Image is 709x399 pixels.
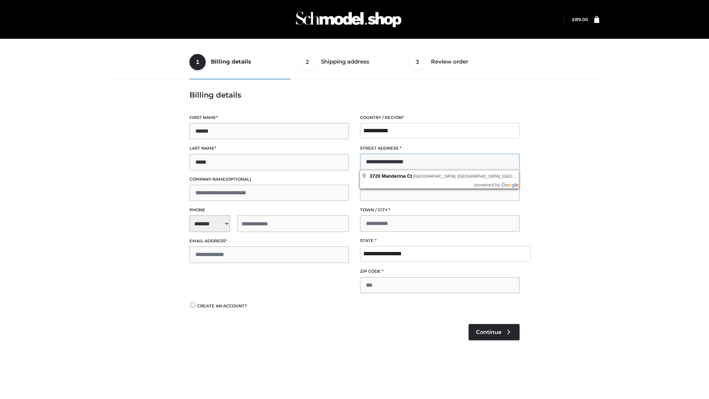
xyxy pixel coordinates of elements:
[572,17,575,22] span: £
[413,174,545,178] span: [GEOGRAPHIC_DATA], [GEOGRAPHIC_DATA], [GEOGRAPHIC_DATA]
[293,5,404,34] img: Schmodel Admin 964
[469,324,520,340] a: Continue
[572,17,588,22] bdi: 89.00
[189,114,349,121] label: First name
[360,268,520,275] label: ZIP Code
[382,173,412,179] span: Manderina Ct
[189,145,349,152] label: Last name
[189,303,196,307] input: Create an account?
[360,207,520,214] label: Town / City
[189,176,349,183] label: Company name
[189,207,349,214] label: Phone
[226,177,251,182] span: (optional)
[360,114,520,121] label: Country / Region
[197,303,247,308] span: Create an account?
[370,173,380,179] span: 3720
[189,91,520,99] h3: Billing details
[360,145,520,152] label: Street address
[572,17,588,22] a: £89.00
[189,238,349,245] label: Email address
[360,237,520,244] label: State
[476,329,501,335] span: Continue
